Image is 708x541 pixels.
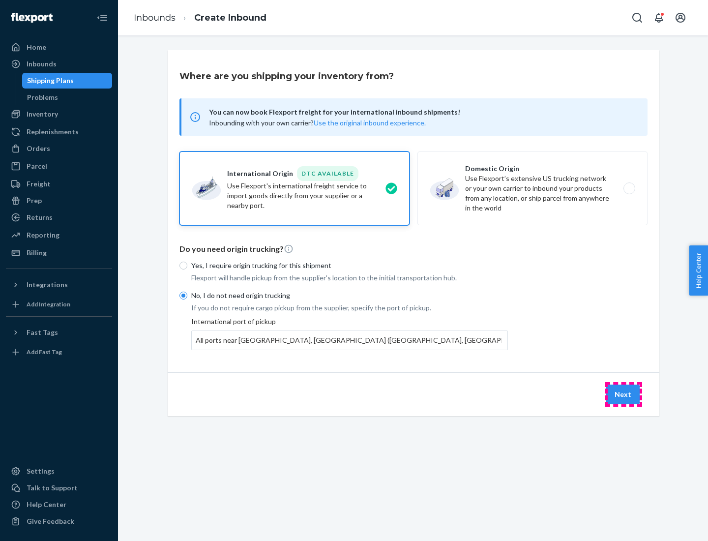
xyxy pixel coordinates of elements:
[6,193,112,209] a: Prep
[6,158,112,174] a: Parcel
[27,42,46,52] div: Home
[627,8,647,28] button: Open Search Box
[194,12,266,23] a: Create Inbound
[27,516,74,526] div: Give Feedback
[6,497,112,512] a: Help Center
[6,106,112,122] a: Inventory
[27,127,79,137] div: Replenishments
[27,500,66,510] div: Help Center
[27,466,55,476] div: Settings
[22,90,113,105] a: Problems
[6,480,112,496] a: Talk to Support
[6,176,112,192] a: Freight
[6,56,112,72] a: Inbounds
[6,277,112,293] button: Integrations
[27,144,50,153] div: Orders
[92,8,112,28] button: Close Navigation
[209,106,636,118] span: You can now book Flexport freight for your international inbound shipments!
[191,261,508,270] p: Yes, I require origin trucking for this shipment
[671,8,690,28] button: Open account menu
[6,141,112,156] a: Orders
[6,245,112,261] a: Billing
[6,325,112,340] button: Fast Tags
[27,196,42,206] div: Prep
[27,280,68,290] div: Integrations
[27,230,59,240] div: Reporting
[191,273,508,283] p: Flexport will handle pickup from the supplier's location to the initial transportation hub.
[649,8,669,28] button: Open notifications
[27,59,57,69] div: Inbounds
[6,297,112,312] a: Add Integration
[27,76,74,86] div: Shipping Plans
[22,73,113,89] a: Shipping Plans
[27,92,58,102] div: Problems
[27,179,51,189] div: Freight
[27,248,47,258] div: Billing
[6,344,112,360] a: Add Fast Tag
[27,328,58,337] div: Fast Tags
[6,124,112,140] a: Replenishments
[27,483,78,493] div: Talk to Support
[6,227,112,243] a: Reporting
[27,348,62,356] div: Add Fast Tag
[179,292,187,300] input: No, I do not need origin trucking
[209,119,426,127] span: Inbounding with your own carrier?
[27,161,47,171] div: Parcel
[6,39,112,55] a: Home
[6,210,112,225] a: Returns
[179,243,648,255] p: Do you need origin trucking?
[689,245,708,296] button: Help Center
[126,3,274,32] ol: breadcrumbs
[27,212,53,222] div: Returns
[27,300,70,308] div: Add Integration
[6,513,112,529] button: Give Feedback
[179,262,187,270] input: Yes, I require origin trucking for this shipment
[606,385,640,404] button: Next
[191,291,508,301] p: No, I do not need origin trucking
[27,109,58,119] div: Inventory
[179,70,394,83] h3: Where are you shipping your inventory from?
[191,317,508,350] div: International port of pickup
[11,13,53,23] img: Flexport logo
[191,303,508,313] p: If you do not require cargo pickup from the supplier, specify the port of pickup.
[134,12,176,23] a: Inbounds
[6,463,112,479] a: Settings
[314,118,426,128] button: Use the original inbound experience.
